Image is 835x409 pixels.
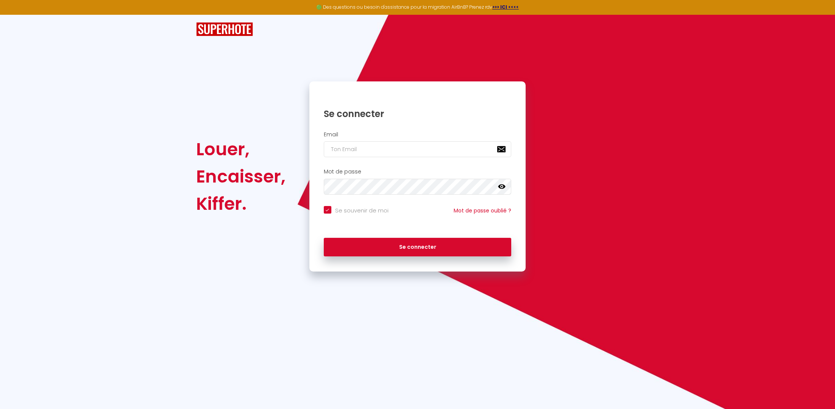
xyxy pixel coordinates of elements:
div: Encaisser, [196,163,286,190]
div: Kiffer. [196,190,286,217]
button: Se connecter [324,238,512,257]
a: >>> ICI <<<< [492,4,519,10]
a: Mot de passe oublié ? [454,207,511,214]
h1: Se connecter [324,108,512,120]
div: Louer, [196,136,286,163]
h2: Mot de passe [324,169,512,175]
h2: Email [324,131,512,138]
input: Ton Email [324,141,512,157]
img: SuperHote logo [196,22,253,36]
